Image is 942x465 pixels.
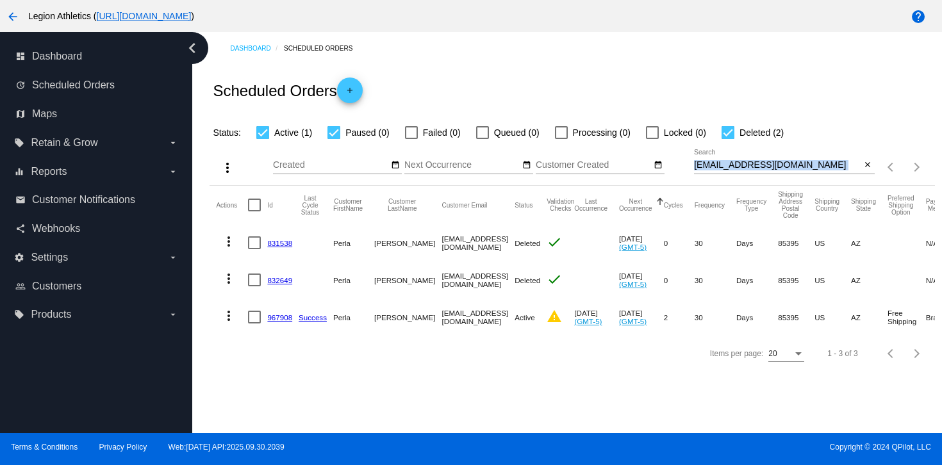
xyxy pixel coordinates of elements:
input: Search [694,160,861,170]
a: (GMT-5) [619,243,647,251]
button: Change sorting for NextOccurrenceUtc [619,198,652,212]
button: Change sorting for Frequency [695,201,725,209]
mat-icon: date_range [654,160,663,170]
mat-icon: more_vert [220,160,235,175]
mat-cell: [EMAIL_ADDRESS][DOMAIN_NAME] [442,224,515,261]
a: email Customer Notifications [15,190,178,210]
i: people_outline [15,281,26,291]
span: Processing (0) [573,125,631,140]
i: arrow_drop_down [168,309,178,320]
i: arrow_drop_down [168,167,178,177]
mat-cell: Days [736,298,778,336]
button: Change sorting for Id [267,201,272,209]
mat-cell: [DATE] [619,261,664,298]
i: chevron_left [182,38,202,58]
i: arrow_drop_down [168,252,178,263]
mat-icon: check [547,234,562,250]
mat-cell: [PERSON_NAME] [374,224,442,261]
i: settings [14,252,24,263]
button: Change sorting for CustomerLastName [374,198,430,212]
mat-icon: help [911,9,926,24]
span: Active (1) [274,125,312,140]
mat-icon: more_vert [221,308,236,323]
h2: Scheduled Orders [213,77,362,103]
mat-icon: arrow_back [5,9,21,24]
button: Change sorting for ShippingState [851,198,876,212]
button: Change sorting for ShippingCountry [814,198,839,212]
a: Terms & Conditions [11,443,78,452]
a: (GMT-5) [619,280,647,288]
a: Privacy Policy [99,443,147,452]
i: share [15,224,26,234]
mat-icon: close [863,160,872,170]
span: Reports [31,166,67,177]
button: Change sorting for Status [515,201,533,209]
a: Success [299,313,327,322]
a: 832649 [267,276,292,284]
mat-cell: 30 [695,298,736,336]
mat-cell: Perla [333,261,374,298]
mat-icon: more_vert [221,234,236,249]
mat-icon: warning [547,309,562,324]
input: Customer Created [536,160,651,170]
a: Scheduled Orders [284,38,364,58]
div: 1 - 3 of 3 [827,349,857,358]
mat-icon: add [342,86,358,101]
a: share Webhooks [15,218,178,239]
a: [URL][DOMAIN_NAME] [97,11,192,21]
mat-cell: Days [736,261,778,298]
i: email [15,195,26,205]
span: Deleted (2) [740,125,784,140]
mat-cell: 85395 [778,261,814,298]
mat-cell: 0 [664,261,695,298]
mat-cell: [DATE] [574,298,619,336]
span: Customer Notifications [32,194,135,206]
input: Created [273,160,388,170]
button: Change sorting for ShippingPostcode [778,191,803,219]
i: equalizer [14,167,24,177]
span: Legion Athletics ( ) [28,11,194,21]
button: Clear [861,159,875,172]
mat-cell: US [814,224,851,261]
button: Previous page [879,154,904,180]
mat-header-cell: Actions [216,186,248,224]
button: Previous page [879,341,904,366]
mat-cell: 85395 [778,298,814,336]
mat-icon: more_vert [221,271,236,286]
i: local_offer [14,309,24,320]
mat-cell: 2 [664,298,695,336]
span: Settings [31,252,68,263]
mat-cell: AZ [851,261,888,298]
input: Next Occurrence [404,160,520,170]
mat-cell: [EMAIL_ADDRESS][DOMAIN_NAME] [442,261,515,298]
span: 20 [768,349,777,358]
span: Copyright © 2024 QPilot, LLC [482,443,931,452]
span: Failed (0) [423,125,461,140]
a: (GMT-5) [619,317,647,325]
mat-select: Items per page: [768,350,804,359]
span: Retain & Grow [31,137,97,149]
span: Webhooks [32,223,80,234]
button: Change sorting for FrequencyType [736,198,766,212]
div: Items per page: [710,349,763,358]
button: Change sorting for PreferredShippingOption [888,195,914,216]
span: Paused (0) [345,125,389,140]
i: map [15,109,26,119]
mat-cell: Days [736,224,778,261]
a: Web:[DATE] API:2025.09.30.2039 [169,443,285,452]
a: 967908 [267,313,292,322]
button: Next page [904,154,930,180]
mat-icon: check [547,272,562,287]
a: dashboard Dashboard [15,46,178,67]
i: update [15,80,26,90]
a: people_outline Customers [15,276,178,297]
mat-cell: Free Shipping [888,298,926,336]
a: update Scheduled Orders [15,75,178,95]
mat-cell: [PERSON_NAME] [374,261,442,298]
i: local_offer [14,138,24,148]
mat-cell: [PERSON_NAME] [374,298,442,336]
mat-cell: [DATE] [619,298,664,336]
mat-cell: 85395 [778,224,814,261]
button: Change sorting for LastOccurrenceUtc [574,198,607,212]
a: (GMT-5) [574,317,602,325]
